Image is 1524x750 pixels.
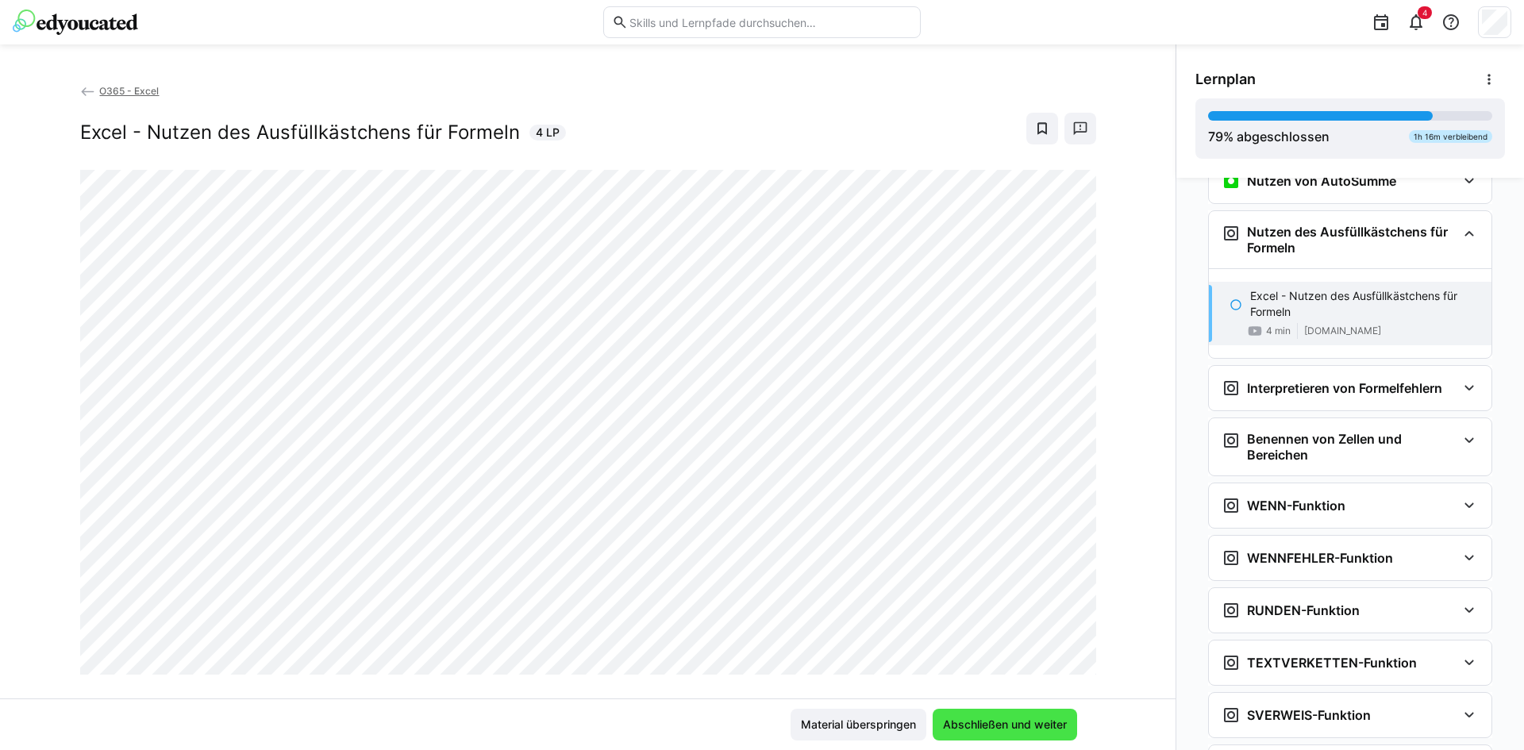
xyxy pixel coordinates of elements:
[1409,130,1492,143] div: 1h 16m verbleibend
[1247,707,1371,723] h3: SVERWEIS-Funktion
[1247,602,1360,618] h3: RUNDEN-Funktion
[1304,325,1381,337] span: [DOMAIN_NAME]
[1266,325,1291,337] span: 4 min
[1195,71,1256,88] span: Lernplan
[628,15,912,29] input: Skills und Lernpfade durchsuchen…
[1208,127,1330,146] div: % abgeschlossen
[536,125,560,140] span: 4 LP
[933,709,1077,740] button: Abschließen und weiter
[80,85,160,97] a: O365 - Excel
[1247,550,1393,566] h3: WENNFEHLER-Funktion
[1247,655,1417,671] h3: TEXTVERKETTEN-Funktion
[99,85,159,97] span: O365 - Excel
[1247,224,1457,256] h3: Nutzen des Ausfüllkästchens für Formeln
[1250,288,1479,320] p: Excel - Nutzen des Ausfüllkästchens für Formeln
[1247,173,1396,189] h3: Nutzen von AutoSumme
[799,717,918,733] span: Material überspringen
[80,121,520,144] h2: Excel - Nutzen des Ausfüllkästchens für Formeln
[1247,431,1457,463] h3: Benennen von Zellen und Bereichen
[1247,498,1345,513] h3: WENN-Funktion
[1208,129,1223,144] span: 79
[1247,380,1442,396] h3: Interpretieren von Formelfehlern
[941,717,1069,733] span: Abschließen und weiter
[791,709,926,740] button: Material überspringen
[1422,8,1427,17] span: 4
